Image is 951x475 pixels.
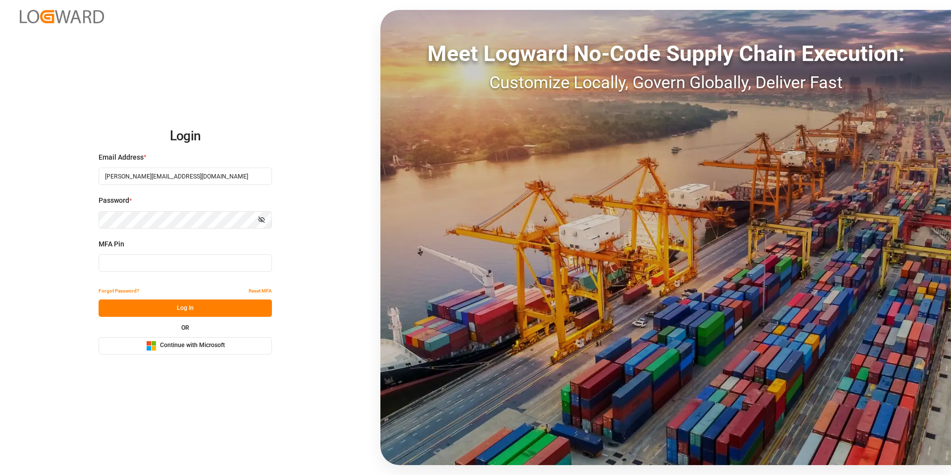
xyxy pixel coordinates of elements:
button: Log In [99,299,272,317]
span: MFA Pin [99,239,124,249]
div: Meet Logward No-Code Supply Chain Execution: [380,37,951,70]
img: Logward_new_orange.png [20,10,104,23]
span: Password [99,195,129,206]
h2: Login [99,120,272,152]
button: Reset MFA [249,282,272,299]
span: Continue with Microsoft [160,341,225,350]
span: Email Address [99,152,144,163]
button: Forgot Password? [99,282,139,299]
input: Enter your email [99,168,272,185]
button: Continue with Microsoft [99,337,272,355]
div: Customize Locally, Govern Globally, Deliver Fast [380,70,951,95]
small: OR [181,325,189,331]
